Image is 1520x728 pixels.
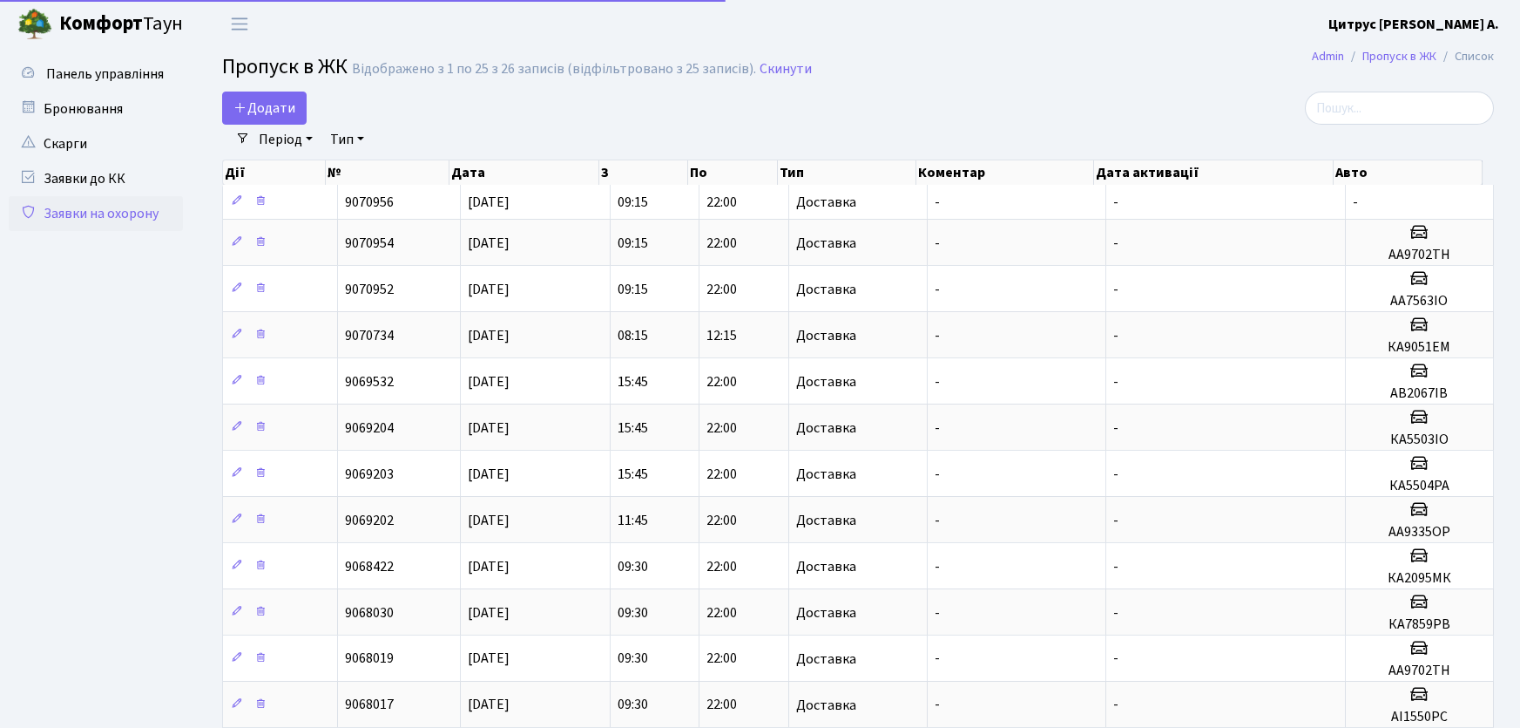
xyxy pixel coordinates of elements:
span: - [1113,280,1118,299]
span: 22:00 [706,372,737,391]
span: 11:45 [618,511,648,530]
span: - [1113,234,1118,253]
h5: АА9702ТН [1353,247,1486,263]
h5: КА5504РА [1353,478,1486,494]
a: Цитрус [PERSON_NAME] А. [1328,14,1499,35]
a: Заявки на охорону [9,196,183,231]
span: - [935,280,940,299]
h5: АА9702ТН [1353,663,1486,679]
span: Додати [233,99,295,118]
span: Доставка [796,329,856,343]
span: 15:45 [618,465,648,484]
th: Авто [1334,160,1482,185]
span: 9069203 [345,465,394,484]
a: Період [252,125,320,154]
span: [DATE] [468,465,510,484]
span: Доставка [796,467,856,481]
span: Пропуск в ЖК [222,51,348,82]
li: Список [1436,47,1494,66]
h5: АА9335ОР [1353,524,1486,541]
span: 9068017 [345,696,394,715]
span: Доставка [796,375,856,389]
span: - [935,557,940,576]
span: 09:15 [618,280,648,299]
b: Комфорт [59,10,143,37]
th: Дата активації [1094,160,1334,185]
span: 15:45 [618,418,648,438]
span: - [1113,465,1118,484]
a: Admin [1312,47,1344,65]
span: 22:00 [706,603,737,623]
span: 22:00 [706,193,737,212]
span: 9070952 [345,280,394,299]
span: - [935,511,940,530]
span: 22:00 [706,465,737,484]
span: - [1113,603,1118,623]
span: 9069532 [345,372,394,391]
span: - [1113,193,1118,212]
span: [DATE] [468,511,510,530]
h5: АВ2067ІВ [1353,385,1486,402]
span: 22:00 [706,696,737,715]
b: Цитрус [PERSON_NAME] А. [1328,15,1499,34]
span: 22:00 [706,557,737,576]
a: Заявки до КК [9,161,183,196]
span: - [1113,650,1118,669]
a: Тип [323,125,371,154]
th: Коментар [916,160,1094,185]
a: Панель управління [9,57,183,92]
span: 09:15 [618,234,648,253]
span: 09:30 [618,650,648,669]
span: 9068019 [345,650,394,669]
span: 22:00 [706,650,737,669]
span: [DATE] [468,696,510,715]
span: 9070954 [345,234,394,253]
span: Доставка [796,698,856,712]
span: 9070734 [345,326,394,345]
button: Переключити навігацію [218,10,261,38]
span: [DATE] [468,280,510,299]
span: - [935,372,940,391]
input: Пошук... [1305,92,1494,125]
span: [DATE] [468,193,510,212]
span: - [1113,326,1118,345]
th: Дії [223,160,326,185]
span: 9069202 [345,511,394,530]
span: 9070956 [345,193,394,212]
span: Доставка [796,195,856,209]
nav: breadcrumb [1286,38,1520,75]
img: logo.png [17,7,52,42]
span: 09:15 [618,193,648,212]
div: Відображено з 1 по 25 з 26 записів (відфільтровано з 25 записів). [352,61,756,78]
span: Доставка [796,560,856,574]
span: [DATE] [468,372,510,391]
span: - [935,650,940,669]
span: 22:00 [706,234,737,253]
a: Скинути [760,61,812,78]
span: [DATE] [468,603,510,623]
span: 09:30 [618,696,648,715]
h5: КА9051ЕМ [1353,339,1486,356]
span: - [935,603,940,623]
span: 9069204 [345,418,394,438]
span: 09:30 [618,603,648,623]
span: - [935,418,940,438]
a: Скарги [9,126,183,161]
span: 22:00 [706,511,737,530]
span: - [935,465,940,484]
span: [DATE] [468,418,510,438]
span: 22:00 [706,280,737,299]
a: Пропуск в ЖК [1362,47,1436,65]
span: Таун [59,10,183,39]
th: № [326,160,449,185]
h5: КА5503ІО [1353,432,1486,448]
span: - [1113,557,1118,576]
h5: КА7859РВ [1353,616,1486,633]
h5: АА7563ІО [1353,293,1486,310]
h5: КА2095МК [1353,570,1486,587]
th: По [688,160,777,185]
span: - [935,234,940,253]
span: 15:45 [618,372,648,391]
span: - [935,193,940,212]
a: Додати [222,92,307,125]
